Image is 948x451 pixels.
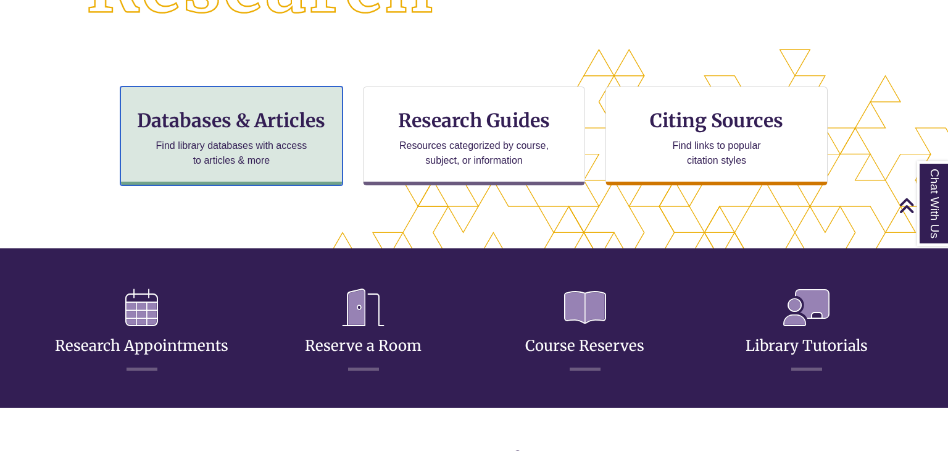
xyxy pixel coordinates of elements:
h3: Research Guides [373,109,575,132]
a: Research Appointments [55,306,228,355]
a: Reserve a Room [305,306,422,355]
h3: Citing Sources [641,109,792,132]
p: Find library databases with access to articles & more [151,138,312,168]
a: Databases & Articles Find library databases with access to articles & more [120,86,343,185]
p: Resources categorized by course, subject, or information [394,138,555,168]
h3: Databases & Articles [131,109,332,132]
a: Citing Sources Find links to popular citation styles [605,86,828,185]
a: Course Reserves [525,306,644,355]
p: Find links to popular citation styles [657,138,777,168]
a: Back to Top [899,197,945,214]
a: Research Guides Resources categorized by course, subject, or information [363,86,585,185]
a: Library Tutorials [746,306,868,355]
